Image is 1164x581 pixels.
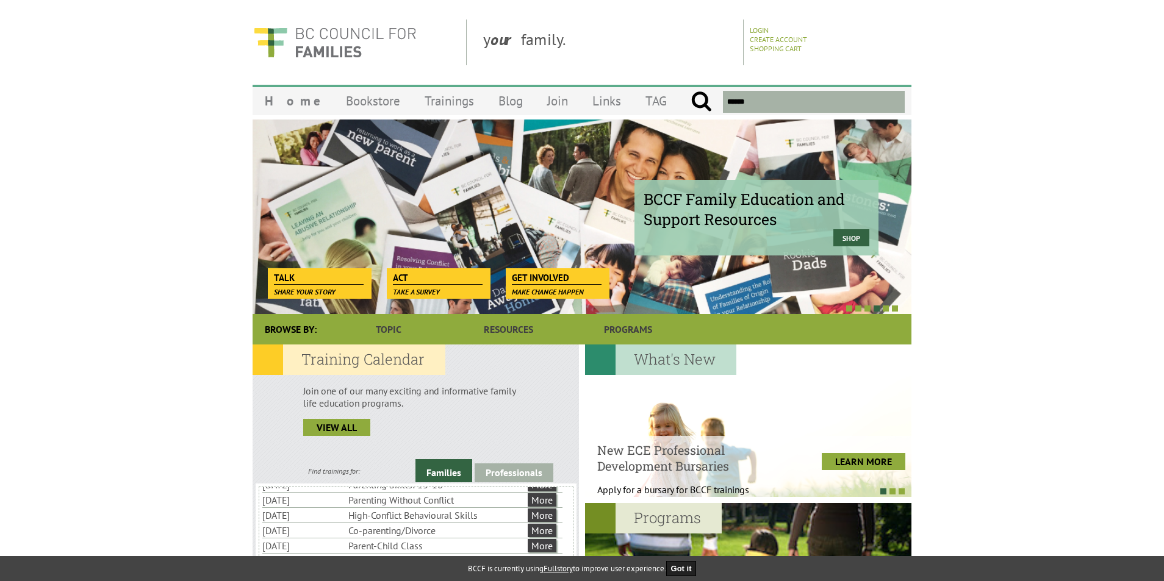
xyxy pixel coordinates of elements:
a: Join [535,87,580,115]
h4: New ECE Professional Development Bursaries [597,442,780,474]
button: Got it [666,561,697,576]
a: Programs [569,314,688,344]
a: view all [303,419,370,436]
span: Talk [274,271,364,285]
h2: Programs [585,503,722,533]
a: Create Account [750,35,807,44]
h2: What's New [585,344,736,375]
span: BCCF Family Education and Support Resources [644,189,869,229]
div: Find trainings for: [253,466,415,476]
li: [DATE] [262,493,346,507]
span: Take a survey [393,287,440,296]
li: [DATE] [262,523,346,538]
a: More [528,508,556,522]
a: Professionals [475,463,553,482]
a: Home [253,87,334,115]
a: LEARN MORE [822,453,905,470]
a: Resources [448,314,568,344]
li: [DATE] [262,508,346,522]
p: Join one of our many exciting and informative family life education programs. [303,385,528,409]
input: Submit [691,91,712,113]
a: Links [580,87,633,115]
img: BC Council for FAMILIES [253,20,417,65]
a: Bookstore [334,87,412,115]
p: Apply for a bursary for BCCF trainings West... [597,483,780,508]
strong: our [490,29,521,49]
a: More [528,493,556,507]
a: TAG [633,87,679,115]
a: Families [415,459,472,482]
div: Browse By: [253,314,329,344]
li: Foundations for the Future - For Families Facing Serious Parenting Challenges [348,554,525,580]
li: High-Conflict Behavioural Skills [348,508,525,522]
a: More [528,539,556,552]
span: Share your story [274,287,336,296]
span: Act [393,271,483,285]
a: Act Take a survey [387,268,489,285]
li: Parent-Child Class [348,538,525,553]
li: Parenting Without Conflict [348,493,525,507]
a: Login [750,26,769,35]
a: Shopping Cart [750,44,802,53]
span: Get Involved [512,271,602,285]
li: [DATE] [262,538,346,553]
div: y family. [473,20,744,65]
a: Talk Share your story [268,268,370,285]
span: Make change happen [512,287,584,296]
a: Get Involved Make change happen [506,268,608,285]
a: Topic [329,314,448,344]
h2: Training Calendar [253,344,445,375]
a: More [528,524,556,537]
li: Co-parenting/Divorce [348,523,525,538]
a: Blog [486,87,535,115]
a: Shop [833,229,869,246]
a: Trainings [412,87,486,115]
a: Fullstory [544,563,573,574]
